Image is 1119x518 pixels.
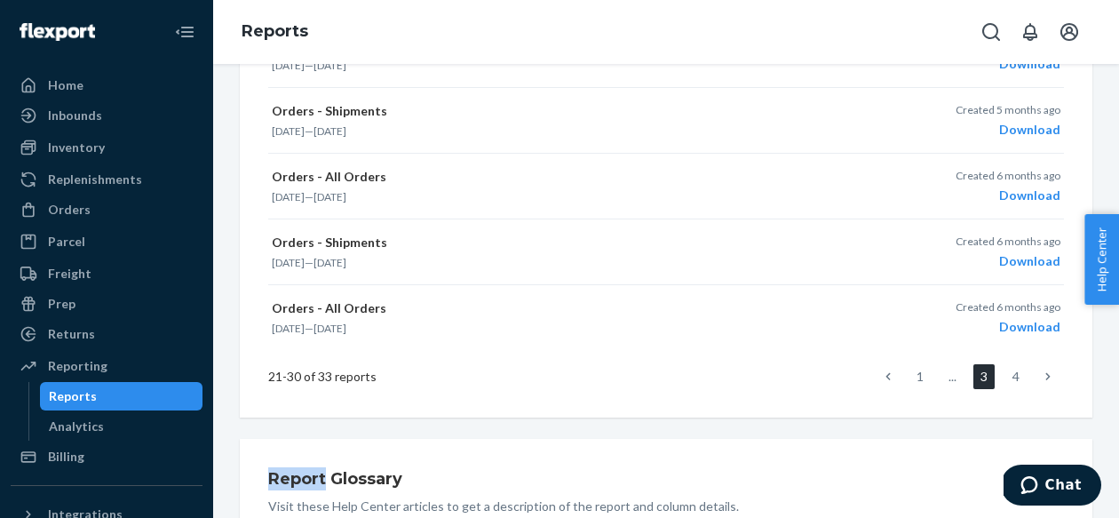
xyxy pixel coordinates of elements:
[20,23,95,41] img: Flexport logo
[27,258,400,290] h2: Documentation
[36,485,132,511] p: Ship Date
[956,318,1060,336] div: Download
[272,124,792,139] p: —
[27,88,400,120] h2: Description
[272,102,792,120] p: Orders - Shipments
[48,448,84,466] div: Billing
[48,139,105,156] div: Inventory
[40,382,203,410] a: Reports
[1005,364,1027,389] a: Page 4
[11,259,202,288] a: Freight
[268,285,1064,350] button: Orders - All Orders[DATE]—[DATE]Created 6 months agoDownload
[48,357,107,375] div: Reporting
[313,322,346,335] time: [DATE]
[909,364,931,389] a: Page 1
[956,234,1060,249] p: Created 6 months ago
[48,233,85,251] div: Parcel
[956,168,1060,183] p: Created 6 months ago
[11,133,202,162] a: Inventory
[11,165,202,194] a: Replenishments
[27,129,400,231] p: This report aims to provide sellers with information on shipments of DTC Orders, including when t...
[11,101,202,130] a: Inbounds
[272,168,792,186] p: Orders - All Orders
[272,189,792,204] p: —
[147,485,391,511] p: Date the shipment was shipped.
[48,325,95,343] div: Returns
[973,14,1009,50] button: Open Search Box
[268,219,1064,285] button: Orders - Shipments[DATE]—[DATE]Created 6 months agoDownload
[313,59,346,72] time: [DATE]
[1052,14,1087,50] button: Open account menu
[36,328,91,347] strong: Column
[11,320,202,348] a: Returns
[272,59,305,72] time: [DATE]
[272,234,792,251] p: Orders - Shipments
[48,76,83,94] div: Home
[48,171,142,188] div: Replenishments
[941,364,963,389] li: ...
[272,256,305,269] time: [DATE]
[147,393,391,444] p: Timestamp in UTC of when the shipment was created.
[956,102,1060,117] p: Created 5 months ago
[313,190,346,203] time: [DATE]
[167,14,202,50] button: Close Navigation
[956,187,1060,204] div: Download
[272,124,305,138] time: [DATE]
[268,154,1064,219] button: Orders - All Orders[DATE]—[DATE]Created 6 months agoDownload
[11,195,202,224] a: Orders
[1012,14,1048,50] button: Open notifications
[11,352,202,380] a: Reporting
[956,121,1060,139] div: Download
[49,387,97,405] div: Reports
[973,364,995,389] a: Page 3 is your current page
[313,256,346,269] time: [DATE]
[956,252,1060,270] div: Download
[49,418,104,435] div: Analytics
[268,88,1064,154] button: Orders - Shipments[DATE]—[DATE]Created 5 months agoDownload
[1004,465,1101,509] iframe: Opens a widget where you can chat to one of our agents
[48,201,91,219] div: Orders
[11,442,202,471] a: Billing
[48,107,102,124] div: Inbounds
[272,190,305,203] time: [DATE]
[272,58,792,73] p: —
[11,227,202,256] a: Parcel
[227,6,322,58] ol: breadcrumbs
[11,71,202,100] a: Home
[272,299,792,317] p: Orders - All Orders
[242,21,308,41] a: Reports
[268,368,377,386] span: 21 - 30 of 33 reports
[28,385,140,478] td: CREATEDAT
[956,299,1060,315] p: Created 6 months ago
[1084,214,1119,305] button: Help Center
[48,265,91,283] div: Freight
[147,328,229,347] strong: Description
[272,321,792,336] p: —
[27,36,400,66] div: 532 Orders - Shipments Report
[272,322,305,335] time: [DATE]
[48,295,75,313] div: Prep
[40,412,203,441] a: Analytics
[272,255,792,270] p: —
[268,467,1064,490] h3: Report Glossary
[11,290,202,318] a: Prep
[268,498,1064,515] p: Visit these Help Center articles to get a description of the report and column details.
[313,124,346,138] time: [DATE]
